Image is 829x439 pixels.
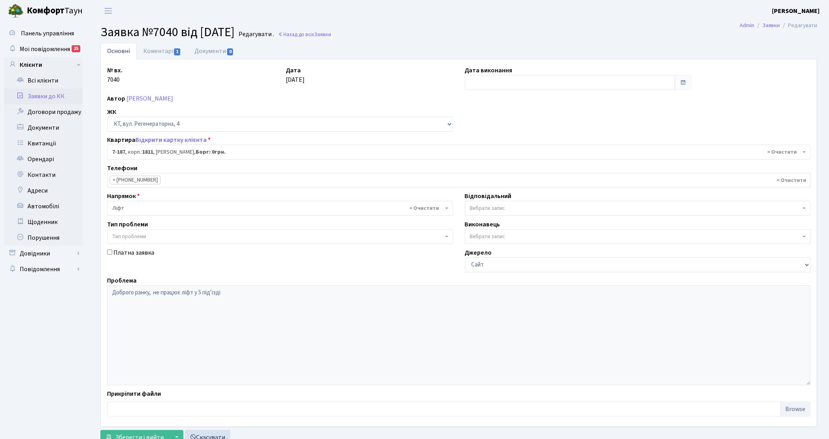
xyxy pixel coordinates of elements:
label: Дата [286,66,301,75]
span: Заявки [314,31,331,38]
label: ЖК [107,107,116,117]
span: Ліфт [107,201,453,216]
label: Напрямок [107,191,140,201]
span: Видалити всі елементи [410,204,439,212]
b: Борг: 0грн. [196,148,226,156]
span: × [113,176,115,184]
div: 25 [72,45,80,52]
a: Admin [740,21,754,29]
a: Документи [4,120,83,136]
a: [PERSON_NAME] [772,6,820,16]
div: 7040 [101,66,280,90]
label: Автор [107,94,125,103]
a: Відкрити картку клієнта [135,136,207,144]
a: Орендарі [4,151,83,167]
a: Квитанції [4,136,83,151]
button: Переключити навігацію [98,4,118,17]
a: [PERSON_NAME] [126,94,173,103]
label: Відповідальний [465,191,512,201]
li: +380502148998 [110,176,161,184]
span: Видалити всі елементи [777,176,806,184]
textarea: Доброго ранку, не працює ліфт у 5 під'їзді [107,285,810,385]
span: <b>7-187</b>, корп.: <b>1811</b>, Долгушева Олена Володимирівна, <b>Борг: 0грн.</b> [112,148,801,156]
span: 1 [174,48,180,55]
nav: breadcrumb [728,17,829,34]
a: Коментарі [137,43,188,59]
span: 0 [227,48,233,55]
a: Мої повідомлення25 [4,41,83,57]
a: Документи [188,43,241,59]
a: Заявки до КК [4,88,83,104]
label: Джерело [465,248,492,257]
span: Панель управління [21,29,74,38]
a: Панель управління [4,26,83,41]
a: Назад до всіхЗаявки [278,31,331,38]
a: Автомобілі [4,198,83,214]
a: Всі клієнти [4,73,83,88]
b: [PERSON_NAME] [772,7,820,15]
b: Комфорт [27,4,65,17]
span: Таун [27,4,83,18]
label: Виконавець [465,220,500,229]
div: [DATE] [280,66,459,90]
span: Вибрати запис [470,204,505,212]
a: Порушення [4,230,83,246]
span: Вибрати запис [470,233,505,241]
a: Адреси [4,183,83,198]
a: Повідомлення [4,261,83,277]
a: Основні [100,43,137,59]
span: Мої повідомлення [20,45,70,53]
label: Тип проблеми [107,220,148,229]
img: logo.png [8,3,24,19]
label: Прикріпити файли [107,389,161,399]
a: Клієнти [4,57,83,73]
li: Редагувати [780,21,817,30]
a: Заявки [762,21,780,29]
a: Договори продажу [4,104,83,120]
span: Видалити всі елементи [767,148,797,156]
small: Редагувати . [237,31,274,38]
b: 1811 [142,148,153,156]
span: Заявка №7040 від [DATE] [100,23,235,41]
span: Тип проблеми [112,233,146,241]
a: Щоденник [4,214,83,230]
label: № вх. [107,66,122,75]
a: Контакти [4,167,83,183]
label: Квартира [107,135,211,145]
label: Телефони [107,163,137,173]
a: Довідники [4,246,83,261]
span: Ліфт [112,204,443,212]
label: Проблема [107,276,137,285]
label: Платна заявка [113,248,154,257]
label: Дата виконання [465,66,513,75]
b: 7-187 [112,148,125,156]
span: <b>7-187</b>, корп.: <b>1811</b>, Долгушева Олена Володимирівна, <b>Борг: 0грн.</b> [107,145,810,160]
